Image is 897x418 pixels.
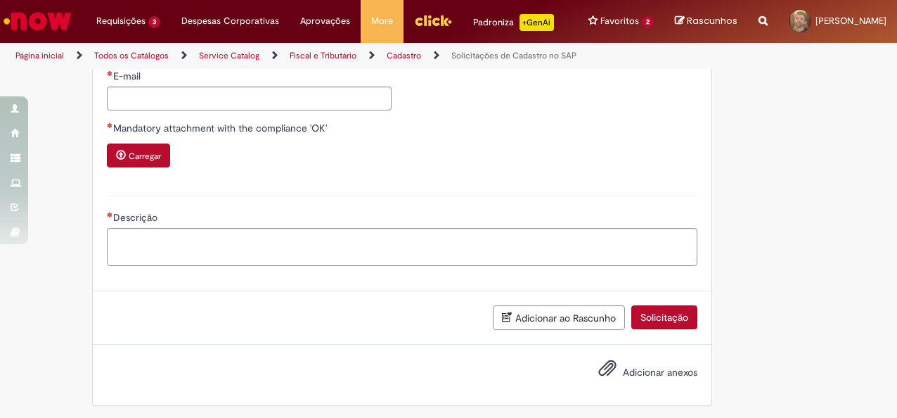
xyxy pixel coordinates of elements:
a: Página inicial [15,50,64,61]
span: Rascunhos [687,14,737,27]
a: Todos os Catálogos [94,50,169,61]
a: Solicitações de Cadastro no SAP [451,50,576,61]
a: Cadastro [387,50,421,61]
ul: Trilhas de página [11,43,588,69]
img: ServiceNow [1,7,74,35]
div: Padroniza [473,14,554,31]
a: Rascunhos [675,15,737,28]
img: click_logo_yellow_360x200.png [414,10,452,31]
button: Carregar anexo de Mandatory attachment with the compliance 'OK' Required [107,144,170,167]
span: Descrição [113,211,160,224]
span: 2 [642,16,654,28]
span: Despesas Corporativas [181,14,279,28]
span: Necessários [107,70,113,76]
small: Carregar [129,151,161,162]
span: 3 [148,16,160,28]
a: Fiscal e Tributário [290,50,356,61]
button: Solicitação [631,305,697,329]
span: Aprovações [300,14,350,28]
a: Service Catalog [199,50,259,61]
span: [PERSON_NAME] [815,15,886,27]
span: Favoritos [600,14,639,28]
span: Mandatory attachment with the compliance 'OK' [113,122,330,134]
input: E-mail [107,87,392,110]
button: Adicionar ao Rascunho [493,305,625,330]
span: More [371,14,393,28]
button: Adicionar anexos [595,355,620,388]
span: E-mail [113,70,143,82]
span: Adicionar anexos [623,366,697,379]
p: +GenAi [520,14,554,31]
span: Necessários [107,212,113,217]
span: Requisições [96,14,146,28]
span: Necessários [107,122,113,128]
textarea: Descrição [107,228,697,265]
